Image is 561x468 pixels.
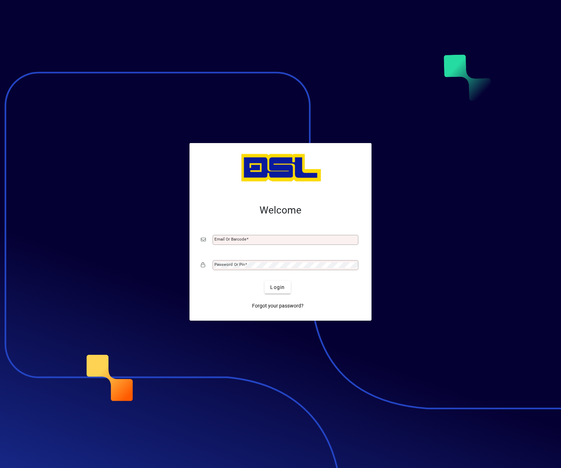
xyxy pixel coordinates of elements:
a: Forgot your password? [249,299,306,312]
span: Login [270,284,285,291]
span: Forgot your password? [252,302,304,310]
button: Login [265,281,290,294]
mat-label: Password or Pin [214,262,245,267]
mat-label: Email or Barcode [214,237,246,242]
h2: Welcome [201,204,360,216]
